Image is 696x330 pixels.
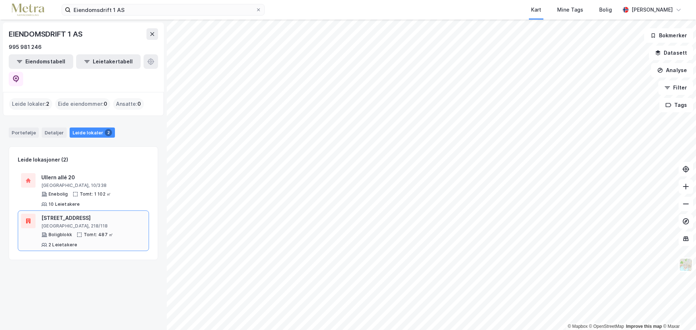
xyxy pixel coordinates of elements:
div: [GEOGRAPHIC_DATA], 10/338 [41,183,146,188]
button: Leietakertabell [76,54,141,69]
div: Mine Tags [557,5,583,14]
div: 995 981 246 [9,43,42,51]
div: Ansatte : [113,98,144,110]
button: Filter [658,80,693,95]
div: Portefølje [9,128,39,138]
div: Leide lokaler [70,128,115,138]
span: 2 [46,100,49,108]
div: Leide lokaler : [9,98,52,110]
div: Leide lokasjoner (2) [18,155,68,164]
span: 0 [104,100,107,108]
button: Datasett [649,46,693,60]
div: Kart [531,5,541,14]
div: Tomt: 1 102 ㎡ [80,191,111,197]
button: Eiendomstabell [9,54,73,69]
button: Tags [659,98,693,112]
div: Boligblokk [49,232,72,238]
div: [STREET_ADDRESS] [41,214,146,222]
span: 0 [137,100,141,108]
div: 10 Leietakere [49,201,80,207]
div: Kontrollprogram for chat [660,295,696,330]
iframe: Chat Widget [660,295,696,330]
div: Ullern allé 20 [41,173,146,182]
div: EIENDOMSDRIFT 1 AS [9,28,84,40]
img: Z [679,258,693,272]
div: Bolig [599,5,612,14]
a: Improve this map [626,324,662,329]
div: Eide eiendommer : [55,98,110,110]
div: Enebolig [49,191,68,197]
div: Detaljer [42,128,67,138]
img: metra-logo.256734c3b2bbffee19d4.png [12,4,44,16]
div: 2 Leietakere [49,242,77,248]
div: [GEOGRAPHIC_DATA], 218/118 [41,223,146,229]
button: Bokmerker [644,28,693,43]
a: Mapbox [568,324,588,329]
input: Søk på adresse, matrikkel, gårdeiere, leietakere eller personer [71,4,256,15]
div: [PERSON_NAME] [631,5,673,14]
button: Analyse [651,63,693,78]
div: 2 [105,129,112,136]
div: Tomt: 487 ㎡ [84,232,113,238]
a: OpenStreetMap [589,324,624,329]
